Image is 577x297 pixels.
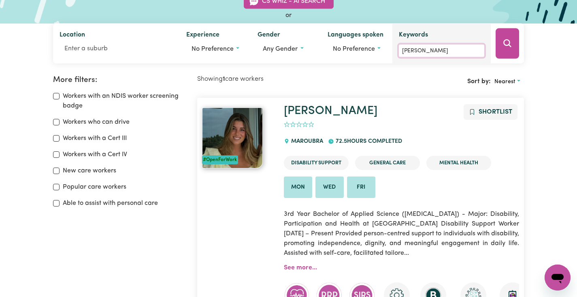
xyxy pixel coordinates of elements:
div: add rating by typing an integer from 0 to 5 or pressing arrow keys [284,120,314,129]
label: Workers with a Cert III [63,133,127,143]
li: Available on Fri [347,176,375,198]
label: Languages spoken [328,30,383,41]
span: Sort by: [467,78,491,85]
input: Enter a suburb [60,41,173,56]
button: Worker language preferences [328,41,386,57]
div: 72.5 hours completed [328,131,407,153]
a: See more... [284,265,317,271]
li: Mental Health [426,156,491,170]
span: Any gender [263,46,298,52]
label: Popular care workers [63,182,126,192]
input: Enter keywords, e.g. full name, interests [399,45,484,57]
li: Available on Wed [315,176,344,198]
img: View Shayna's profile [202,108,263,168]
label: Workers with a Cert IV [63,150,127,159]
span: No preference [192,46,234,52]
span: Nearest [494,79,515,85]
div: #OpenForWork [202,155,238,164]
label: Experience [186,30,219,41]
h2: More filters: [53,75,187,85]
a: [PERSON_NAME] [284,105,377,117]
label: Workers who can drive [63,117,130,127]
label: Location [60,30,85,41]
label: Able to assist with personal care [63,198,158,208]
li: Available on Mon [284,176,312,198]
label: New care workers [63,166,116,176]
button: Search [496,28,519,59]
li: Disability Support [284,156,349,170]
span: Shortlist [479,109,512,115]
span: No preference [333,46,375,52]
label: Gender [258,30,280,41]
a: Shayna#OpenForWork [202,108,274,168]
h2: Showing care workers [197,75,361,83]
b: 1 [223,76,225,82]
div: or [53,11,524,20]
div: MAROUBRA [284,131,328,153]
button: Add to shortlist [464,104,517,120]
button: Worker gender preference [258,41,315,57]
label: Workers with an NDIS worker screening badge [63,91,187,111]
button: Sort search results [491,75,524,88]
button: Worker experience options [186,41,245,57]
label: Keywords [399,30,428,41]
li: General Care [355,156,420,170]
iframe: Button to launch messaging window [545,265,571,291]
p: 3rd Year Bachelor of Applied Science ([MEDICAL_DATA]) - Major: Disability, Participation and Heal... [284,204,519,263]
